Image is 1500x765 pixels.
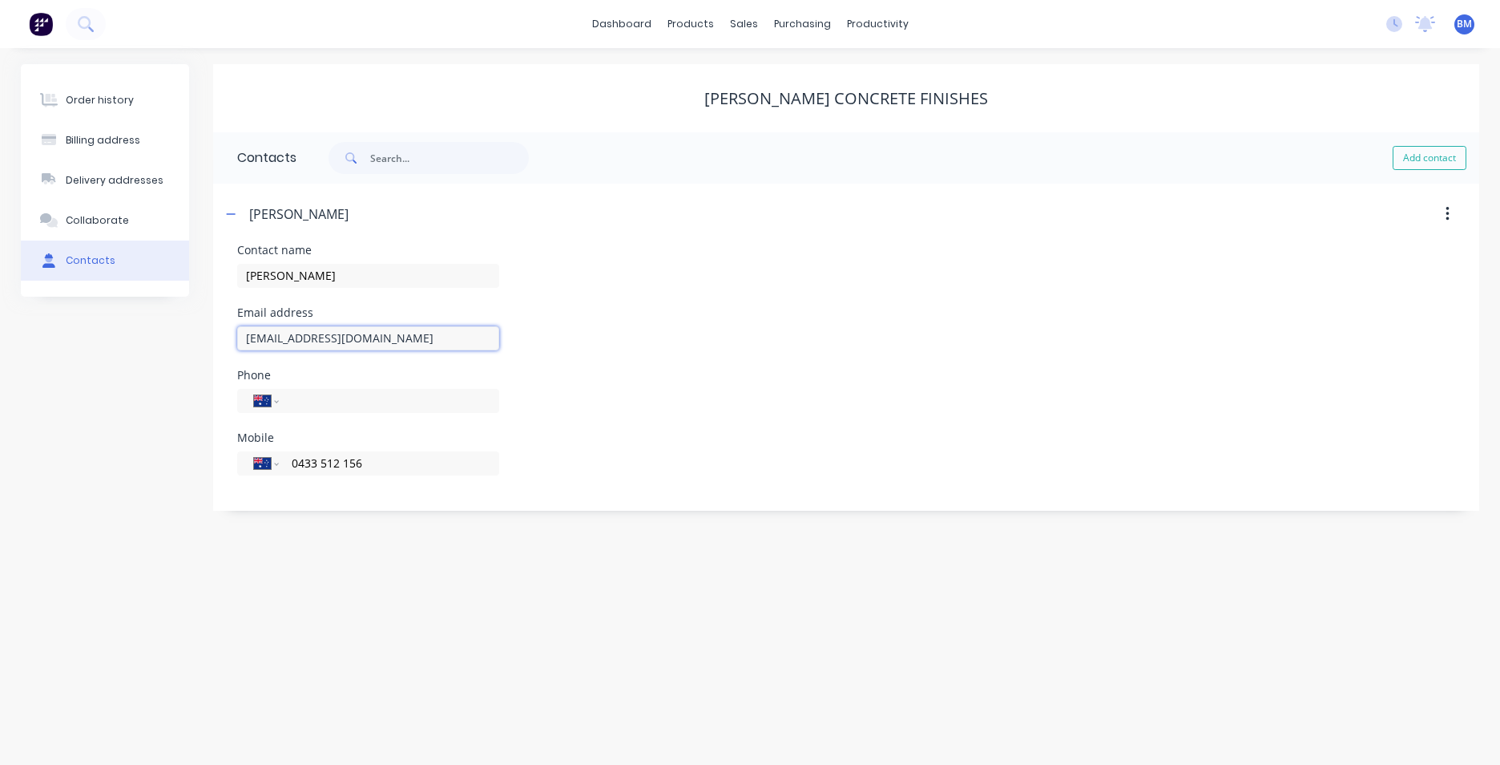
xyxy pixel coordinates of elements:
[66,253,115,268] div: Contacts
[704,89,988,108] div: [PERSON_NAME] Concrete Finishes
[66,173,163,188] div: Delivery addresses
[66,133,140,148] div: Billing address
[21,241,189,281] button: Contacts
[370,142,529,174] input: Search...
[1393,146,1466,170] button: Add contact
[21,120,189,160] button: Billing address
[21,160,189,200] button: Delivery addresses
[237,432,499,443] div: Mobile
[766,12,839,36] div: purchasing
[659,12,722,36] div: products
[21,200,189,241] button: Collaborate
[237,245,499,256] div: Contact name
[584,12,659,36] a: dashboard
[237,307,499,318] div: Email address
[249,204,349,224] div: [PERSON_NAME]
[66,213,129,228] div: Collaborate
[29,12,53,36] img: Factory
[21,80,189,120] button: Order history
[213,132,296,184] div: Contacts
[237,370,499,381] div: Phone
[1457,17,1472,31] span: BM
[839,12,917,36] div: productivity
[722,12,766,36] div: sales
[66,93,134,107] div: Order history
